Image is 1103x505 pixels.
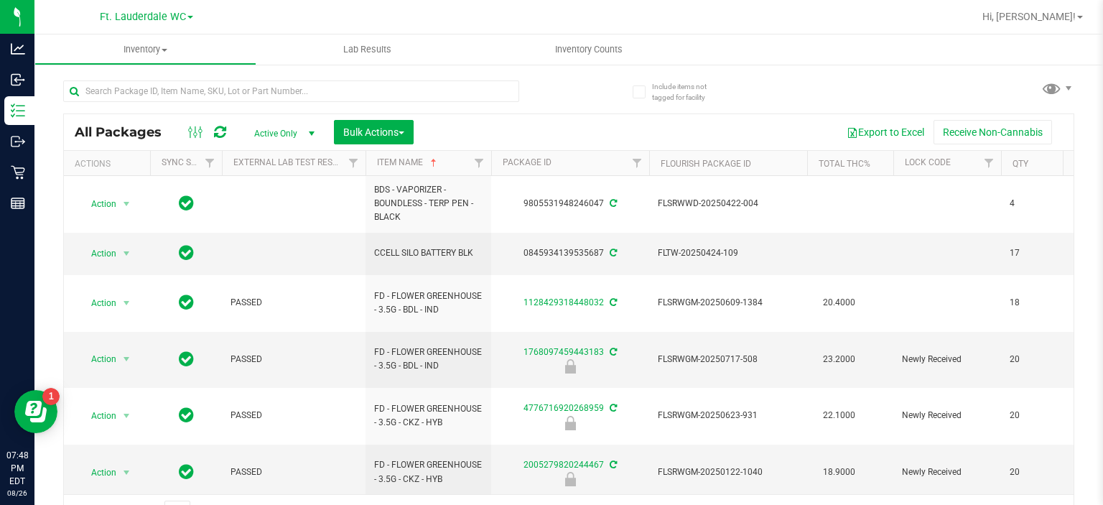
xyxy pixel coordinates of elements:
[179,349,194,369] span: In Sync
[819,159,870,169] a: Total THC%
[1010,409,1064,422] span: 20
[374,458,483,486] span: FD - FLOWER GREENHOUSE - 3.5G - CKZ - HYB
[11,165,25,180] inline-svg: Retail
[78,349,117,369] span: Action
[118,463,136,483] span: select
[837,120,934,144] button: Export to Excel
[162,157,217,167] a: Sync Status
[816,292,862,313] span: 20.4000
[78,293,117,313] span: Action
[179,292,194,312] span: In Sync
[652,81,724,103] span: Include items not tagged for facility
[78,194,117,214] span: Action
[1010,296,1064,310] span: 18
[478,34,699,65] a: Inventory Counts
[658,465,799,479] span: FLSRWGM-20250122-1040
[233,157,346,167] a: External Lab Test Result
[231,353,357,366] span: PASSED
[75,124,176,140] span: All Packages
[35,43,256,56] span: Inventory
[1010,353,1064,366] span: 20
[977,151,1001,175] a: Filter
[11,196,25,210] inline-svg: Reports
[78,406,117,426] span: Action
[658,353,799,366] span: FLSRWGM-20250717-508
[231,296,357,310] span: PASSED
[100,11,186,23] span: Ft. Lauderdale WC
[118,349,136,369] span: select
[179,405,194,425] span: In Sync
[179,193,194,213] span: In Sync
[536,43,642,56] span: Inventory Counts
[902,353,992,366] span: Newly Received
[658,409,799,422] span: FLSRWGM-20250623-931
[377,157,439,167] a: Item Name
[14,390,57,433] iframe: Resource center
[608,248,617,258] span: Sync from Compliance System
[78,244,117,264] span: Action
[905,157,951,167] a: Lock Code
[11,134,25,149] inline-svg: Outbound
[34,34,256,65] a: Inventory
[11,42,25,56] inline-svg: Analytics
[625,151,649,175] a: Filter
[608,403,617,413] span: Sync from Compliance System
[934,120,1052,144] button: Receive Non-Cannabis
[231,465,357,479] span: PASSED
[118,406,136,426] span: select
[608,198,617,208] span: Sync from Compliance System
[658,296,799,310] span: FLSRWGM-20250609-1384
[198,151,222,175] a: Filter
[334,120,414,144] button: Bulk Actions
[658,246,799,260] span: FLTW-20250424-109
[816,405,862,426] span: 22.1000
[256,34,478,65] a: Lab Results
[489,197,651,210] div: 9805531948246047
[324,43,411,56] span: Lab Results
[342,151,366,175] a: Filter
[179,462,194,482] span: In Sync
[11,103,25,118] inline-svg: Inventory
[658,197,799,210] span: FLSRWWD-20250422-004
[503,157,551,167] a: Package ID
[75,159,144,169] div: Actions
[374,246,483,260] span: CCELL SILO BATTERY BLK
[374,183,483,225] span: BDS - VAPORIZER - BOUNDLESS - TERP PEN - BLACK
[608,460,617,470] span: Sync from Compliance System
[489,246,651,260] div: 0845934139535687
[489,472,651,486] div: Newly Received
[523,403,604,413] a: 4776716920268959
[11,73,25,87] inline-svg: Inbound
[78,463,117,483] span: Action
[608,297,617,307] span: Sync from Compliance System
[1010,465,1064,479] span: 20
[608,347,617,357] span: Sync from Compliance System
[118,194,136,214] span: select
[374,346,483,373] span: FD - FLOWER GREENHOUSE - 3.5G - BDL - IND
[179,243,194,263] span: In Sync
[343,126,404,138] span: Bulk Actions
[816,349,862,370] span: 23.2000
[1010,197,1064,210] span: 4
[467,151,491,175] a: Filter
[6,449,28,488] p: 07:48 PM EDT
[982,11,1076,22] span: Hi, [PERSON_NAME]!
[523,297,604,307] a: 1128429318448032
[816,462,862,483] span: 18.9000
[231,409,357,422] span: PASSED
[374,289,483,317] span: FD - FLOWER GREENHOUSE - 3.5G - BDL - IND
[374,402,483,430] span: FD - FLOWER GREENHOUSE - 3.5G - CKZ - HYB
[489,359,651,374] div: Newly Received
[118,244,136,264] span: select
[523,347,604,357] a: 1768097459443183
[1013,159,1028,169] a: Qty
[118,293,136,313] span: select
[902,409,992,422] span: Newly Received
[6,488,28,499] p: 08/26
[1010,246,1064,260] span: 17
[902,465,992,479] span: Newly Received
[661,159,751,169] a: Flourish Package ID
[523,460,604,470] a: 2005279820244467
[489,416,651,430] div: Newly Received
